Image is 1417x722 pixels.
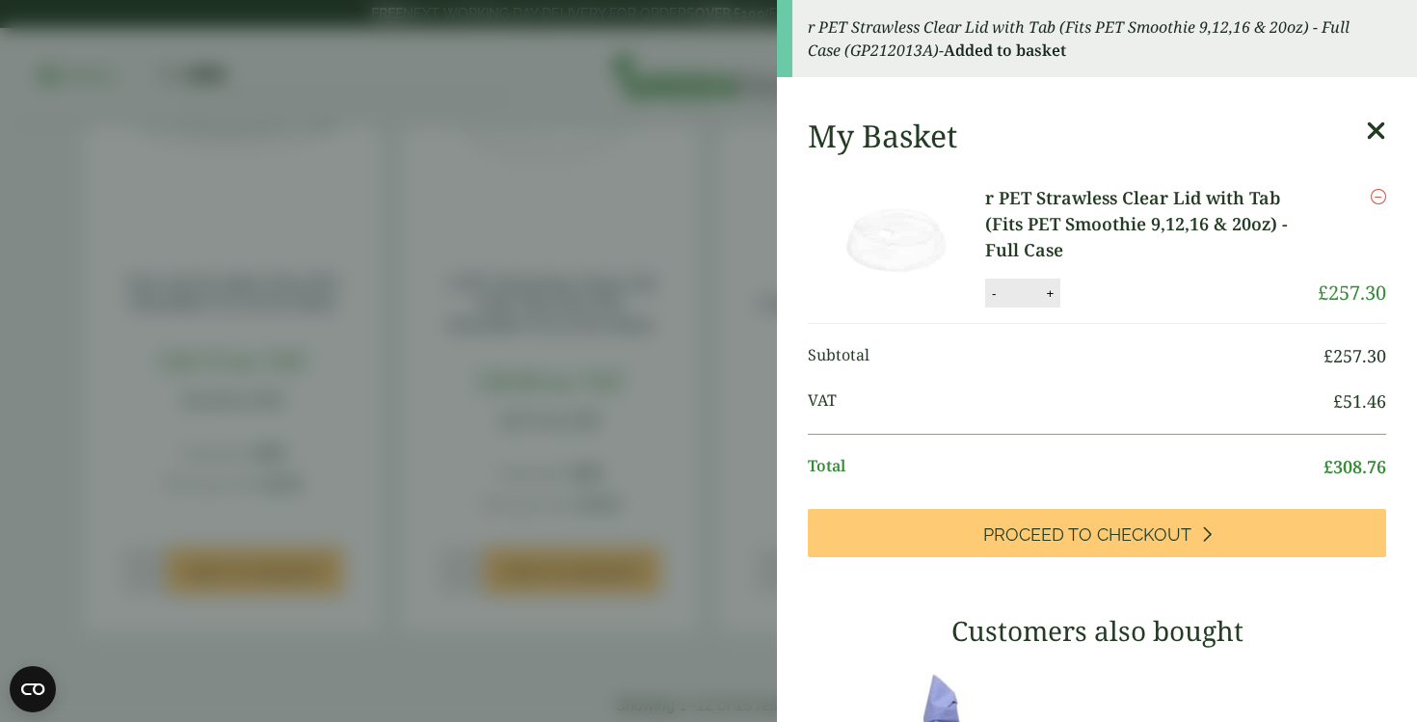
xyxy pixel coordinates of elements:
[1333,389,1386,413] bdi: 51.46
[944,40,1066,61] strong: Added to basket
[808,454,1323,480] span: Total
[986,285,1002,302] button: -
[1318,280,1386,306] bdi: 257.30
[1323,344,1386,367] bdi: 257.30
[1333,389,1343,413] span: £
[1040,285,1059,302] button: +
[1323,455,1333,478] span: £
[808,509,1386,557] a: Proceed to Checkout
[1371,185,1386,208] a: Remove this item
[808,388,1333,414] span: VAT
[1323,344,1333,367] span: £
[985,185,1318,263] a: r PET Strawless Clear Lid with Tab (Fits PET Smoothie 9,12,16 & 20oz) - Full Case
[1318,280,1328,306] span: £
[10,666,56,712] button: Open CMP widget
[808,343,1323,369] span: Subtotal
[1323,455,1386,478] bdi: 308.76
[808,118,957,154] h2: My Basket
[983,524,1191,546] span: Proceed to Checkout
[808,16,1350,61] em: r PET Strawless Clear Lid with Tab (Fits PET Smoothie 9,12,16 & 20oz) - Full Case (GP212013A)
[808,615,1386,648] h3: Customers also bought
